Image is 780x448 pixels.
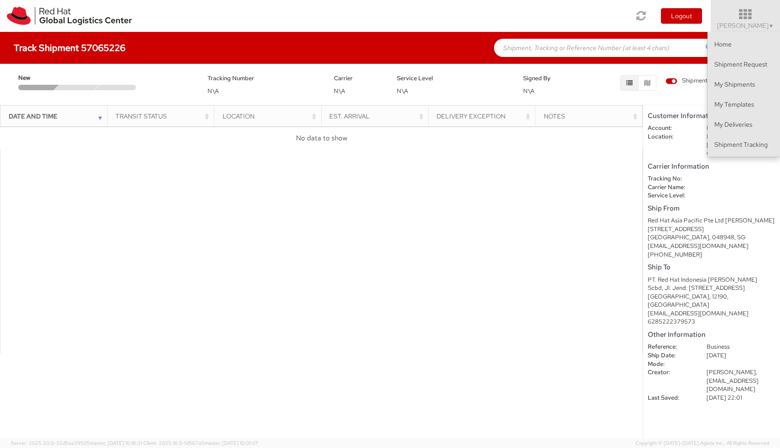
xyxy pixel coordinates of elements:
[648,263,775,271] h5: Ship To
[143,440,258,446] span: Client: 2025.18.0-fd567a5
[666,77,727,85] span: Shipment Details
[648,163,775,170] h5: Carrier Information
[223,112,318,121] div: Location
[641,191,700,200] dt: Service Level:
[641,368,700,377] dt: Creator:
[648,233,775,242] div: [GEOGRAPHIC_DATA], 048948, SG
[208,87,219,95] span: N\A
[648,331,775,339] h5: Other Information
[329,112,425,121] div: Est. Arrival
[648,242,775,251] div: [EMAIL_ADDRESS][DOMAIN_NAME]
[204,440,258,446] span: master, [DATE] 10:01:07
[707,94,780,114] a: My Templates
[334,75,383,82] h5: Carrier
[707,114,780,134] a: My Deliveries
[437,112,532,121] div: Delivery Exception
[648,318,775,326] div: 6285222379573
[648,205,775,212] h5: Ship From
[717,21,774,30] span: [PERSON_NAME]
[494,39,722,57] input: Shipment, Tracking or Reference Number (at least 4 chars)
[90,440,142,446] span: master, [DATE] 10:18:31
[635,440,769,447] span: Copyright © [DATE]-[DATE] Agistix Inc., All Rights Reserved
[648,112,775,120] h5: Customer Information
[661,8,702,24] button: Logout
[707,54,780,74] a: Shipment Request
[641,394,700,402] dt: Last Saved:
[641,124,700,133] dt: Account:
[648,225,775,234] div: [STREET_ADDRESS]
[14,43,125,53] h4: Track Shipment 57065226
[397,87,408,95] span: N\A
[397,75,510,82] h5: Service Level
[707,134,780,154] a: Shipment Tracking
[707,368,757,376] span: [PERSON_NAME],
[648,251,775,259] div: [PHONE_NUMBER]
[648,309,775,318] div: [EMAIL_ADDRESS][DOMAIN_NAME]
[769,22,774,30] span: ▼
[648,216,775,225] div: Red Hat Asia Pacific Pte Ltd [PERSON_NAME]
[641,183,700,192] dt: Carrier Name:
[648,293,775,309] div: [GEOGRAPHIC_DATA], 12190, [GEOGRAPHIC_DATA]
[666,77,727,87] label: Shipment Details
[648,276,775,284] div: PT. Red Hat Indonesia [PERSON_NAME]
[523,75,572,82] h5: Signed By
[208,75,320,82] h5: Tracking Number
[707,74,780,94] a: My Shipments
[544,112,640,121] div: Notes
[641,360,700,369] dt: Mode:
[641,175,700,183] dt: Tracking No:
[18,74,57,82] span: New
[707,34,780,54] a: Home
[641,351,700,360] dt: Ship Date:
[115,112,211,121] div: Transit Status
[641,133,700,141] dt: Location:
[334,87,345,95] span: N\A
[523,87,535,95] span: N\A
[7,7,132,25] img: rh-logistics-00dfa346123c4ec078e1.svg
[11,440,142,446] span: Server: 2025.20.0-32d5ea39505
[641,343,700,351] dt: Reference:
[648,284,775,293] div: Scbd, Jl. Jend. [STREET_ADDRESS]
[9,112,104,121] div: Date and Time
